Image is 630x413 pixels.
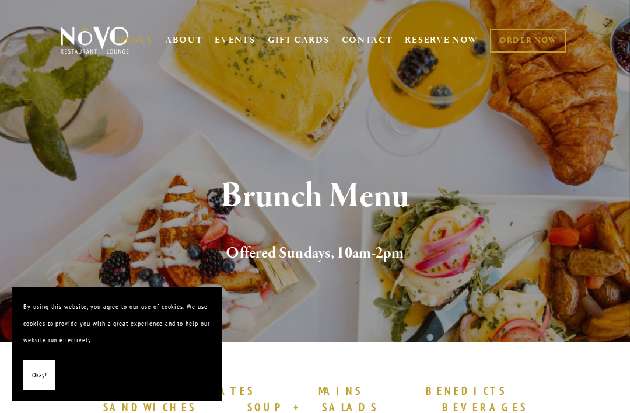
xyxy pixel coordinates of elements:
[23,360,55,390] button: Okay!
[12,287,222,401] section: Cookie banner
[32,367,47,384] span: Okay!
[490,29,566,53] a: ORDER NOW
[342,29,393,51] a: CONTACT
[74,178,556,216] h1: Brunch Menu
[405,29,478,51] a: RESERVE NOW
[116,34,153,46] a: MENUS
[23,299,210,349] p: By using this website, you agree to our use of cookies. We use cookies to provide you with a grea...
[426,384,506,399] a: BENEDICTS
[318,384,362,398] strong: MAINS
[426,384,506,398] strong: BENEDICTS
[74,241,556,266] h2: Offered Sundays, 10am-2pm
[58,26,131,55] img: Novo Restaurant &amp; Lounge
[215,34,255,46] a: EVENTS
[268,29,330,51] a: GIFT CARDS
[165,34,203,46] a: ABOUT
[318,384,362,399] a: MAINS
